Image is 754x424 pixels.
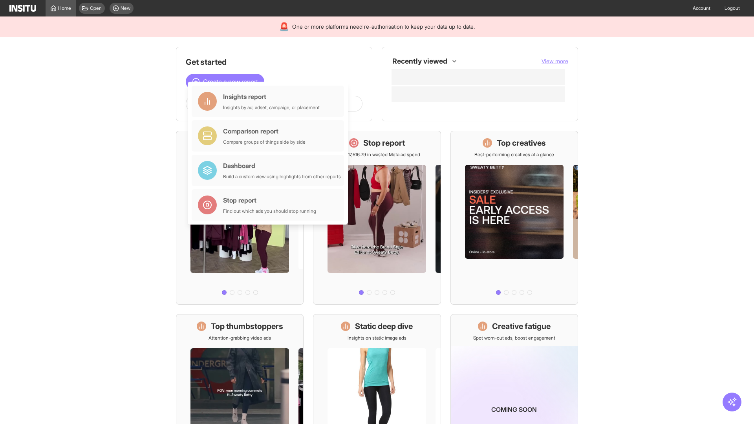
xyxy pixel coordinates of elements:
p: Insights on static image ads [348,335,406,341]
p: Best-performing creatives at a glance [474,152,554,158]
h1: Get started [186,57,362,68]
div: Compare groups of things side by side [223,139,306,145]
span: One or more platforms need re-authorisation to keep your data up to date. [292,23,475,31]
div: Insights report [223,92,320,101]
span: Create a new report [203,77,258,86]
h1: Top thumbstoppers [211,321,283,332]
span: Open [90,5,102,11]
span: New [121,5,130,11]
h1: Static deep dive [355,321,413,332]
h1: Top creatives [497,137,546,148]
a: What's live nowSee all active ads instantly [176,131,304,305]
a: Top creativesBest-performing creatives at a glance [450,131,578,305]
button: Create a new report [186,74,264,90]
p: Save £17,516.79 in wasted Meta ad spend [334,152,420,158]
p: Attention-grabbing video ads [209,335,271,341]
a: Stop reportSave £17,516.79 in wasted Meta ad spend [313,131,441,305]
div: Stop report [223,196,316,205]
img: Logo [9,5,36,12]
div: Build a custom view using highlights from other reports [223,174,341,180]
div: 🚨 [279,21,289,32]
h1: Stop report [363,137,405,148]
div: Dashboard [223,161,341,170]
span: View more [542,58,568,64]
div: Comparison report [223,126,306,136]
div: Find out which ads you should stop running [223,208,316,214]
span: Home [58,5,71,11]
div: Insights by ad, adset, campaign, or placement [223,104,320,111]
button: View more [542,57,568,65]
